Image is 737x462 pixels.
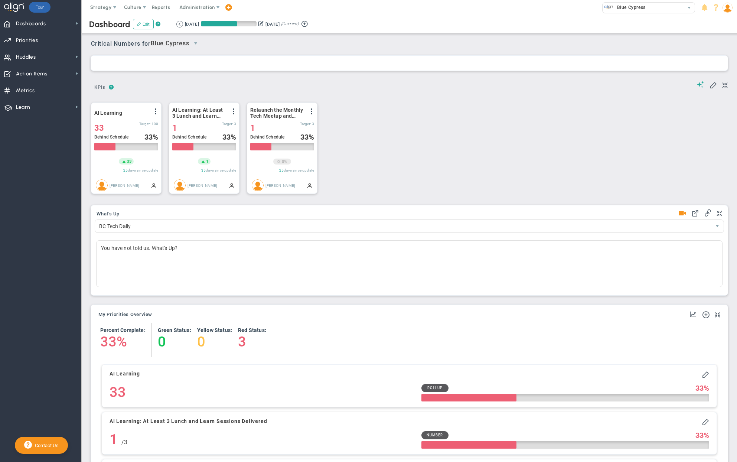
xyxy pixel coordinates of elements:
span: | [280,159,281,164]
span: [PERSON_NAME] [187,183,217,187]
div: [DATE] [265,21,280,27]
span: Priorities [16,33,38,48]
h4: Percent Complete: [100,327,146,334]
span: Rollup [427,385,443,391]
h4: 0 [197,334,232,350]
span: % [704,384,709,392]
span: Target: [300,122,311,126]
span: 3 [234,122,236,126]
span: KPIs [91,81,109,93]
span: Dashboards [16,16,46,32]
h4: AI Learning: At Least 3 Lunch and Learn Sessions Delivered [110,418,267,424]
span: Edit My KPIs [710,81,717,88]
div: You have not told us. What's Up? [96,240,723,287]
span: Blue Cypress [151,39,189,48]
h4: 0 [158,334,191,350]
span: Behind Schedule [250,134,284,140]
span: % [704,431,709,439]
div: [DATE] [185,21,199,27]
span: 100 [151,122,158,126]
span: / [121,439,124,446]
span: Administration [179,4,215,10]
button: KPIs [91,81,109,94]
span: Huddles [16,49,36,65]
span: Manually Updated [151,182,157,188]
span: BC Tech Daily [95,220,711,232]
h4: Green Status: [158,327,191,334]
h4: Yellow Status: [197,327,232,334]
span: days since update [206,168,236,172]
span: 33 [222,133,231,141]
span: 33 [300,133,309,141]
span: 1 [206,159,208,165]
span: What's Up [97,211,120,217]
span: Metrics [16,83,35,98]
span: Contact Us [32,443,59,448]
span: Manually Updated [307,182,313,188]
span: days since update [128,168,158,172]
div: % [144,133,159,141]
span: select [711,220,724,232]
span: 33 [695,384,704,392]
span: 33 [695,431,704,439]
span: 0% [282,159,287,164]
span: (Current) [281,21,299,27]
span: Blue Cypress [613,3,646,12]
span: Relaunch the Monthly Tech Meetup and Tech Channel [250,107,304,119]
span: 25 [279,168,284,172]
span: 1 [172,123,177,133]
button: What's Up [97,211,120,217]
button: My Priorities Overview [98,312,152,318]
span: 33 [94,123,104,133]
img: Robert Kihm [252,179,264,191]
span: [PERSON_NAME] [265,183,295,187]
div: % [222,133,237,141]
span: 1 [250,123,255,133]
span: Strategy [90,4,112,10]
span: Number [427,433,443,438]
span: Behind Schedule [94,134,128,140]
div: Period Progress: 65% Day 59 of 90 with 31 remaining. [201,21,257,26]
button: Go to previous period [176,21,183,27]
span: 25 [123,168,128,172]
span: select [189,37,202,50]
h4: 33 [110,384,126,400]
div: % [300,133,314,141]
span: 35 [201,168,206,172]
span: 33 [127,159,131,165]
button: Edit [133,19,154,29]
span: Action Items [16,66,48,82]
span: days since update [284,168,314,172]
span: Target: [222,122,233,126]
h4: 3 [238,334,266,350]
span: AI Learning [94,110,122,116]
span: [PERSON_NAME] [110,183,139,187]
img: Robert Kihm [174,179,186,191]
span: Behind Schedule [172,134,206,140]
div: 3 [121,436,127,449]
span: Culture [124,4,141,10]
span: My Priorities Overview [98,312,152,317]
span: 33 [144,133,153,141]
h4: Red Status: [238,327,266,334]
span: Target: [139,122,150,126]
span: Manually Updated [229,182,235,188]
h4: 1 [110,431,118,448]
h4: % [117,334,127,350]
h4: AI Learning [110,370,140,377]
img: 32192.Company.photo [604,3,613,12]
img: 202631.Person.photo [723,3,733,13]
span: Critical Numbers for [91,37,204,51]
span: 0 [277,159,280,165]
span: 3 [312,122,314,126]
span: select [684,3,695,13]
h4: 33 [100,334,117,350]
span: Dashboard [89,19,130,29]
span: Learn [16,100,30,115]
img: Robert Kihm [96,179,108,191]
span: AI Learning: At Least 3 Lunch and Learn Sessions Delivered [172,107,226,119]
span: Suggestions (AI Feature) [697,81,704,88]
